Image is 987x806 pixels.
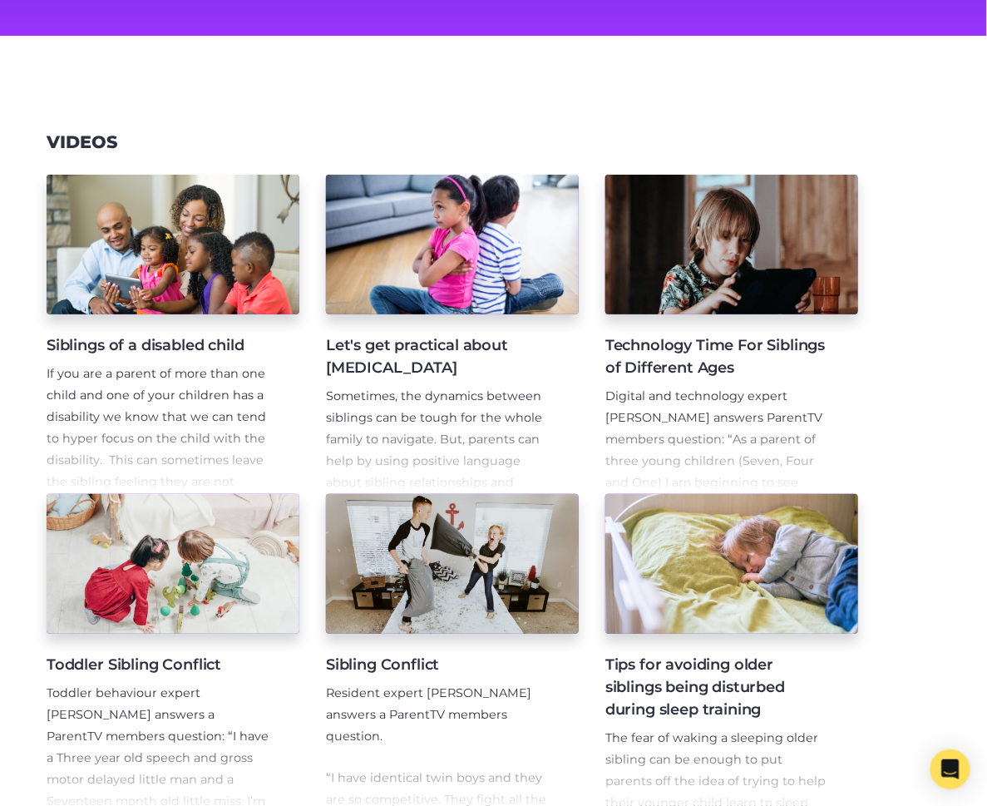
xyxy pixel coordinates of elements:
h3: Videos [47,132,117,153]
h4: Siblings of a disabled child [47,334,273,357]
h4: Tips for avoiding older siblings being disturbed during sleep training [605,654,832,721]
a: Technology Time For Siblings of Different Ages Digital and technology expert [PERSON_NAME] answer... [605,175,858,494]
h4: Let's get practical about [MEDICAL_DATA] [326,334,552,379]
h4: Sibling Conflict [326,654,552,676]
h4: Toddler Sibling Conflict [47,654,273,676]
div: Open Intercom Messenger [930,749,970,789]
a: Siblings of a disabled child If you are a parent of more than one child and one of your children ... [47,175,299,494]
a: Let's get practical about [MEDICAL_DATA] Sometimes, the dynamics between siblings can be tough fo... [326,175,579,494]
h4: Technology Time For Siblings of Different Ages [605,334,832,379]
p: If you are a parent of more than one child and one of your children has a disability we know that... [47,363,273,514]
p: Resident expert [PERSON_NAME] answers a ParentTV members question. [326,683,552,748]
span: Sometimes, the dynamics between siblings can be tough for the whole family to navigate. But, pare... [326,388,542,512]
